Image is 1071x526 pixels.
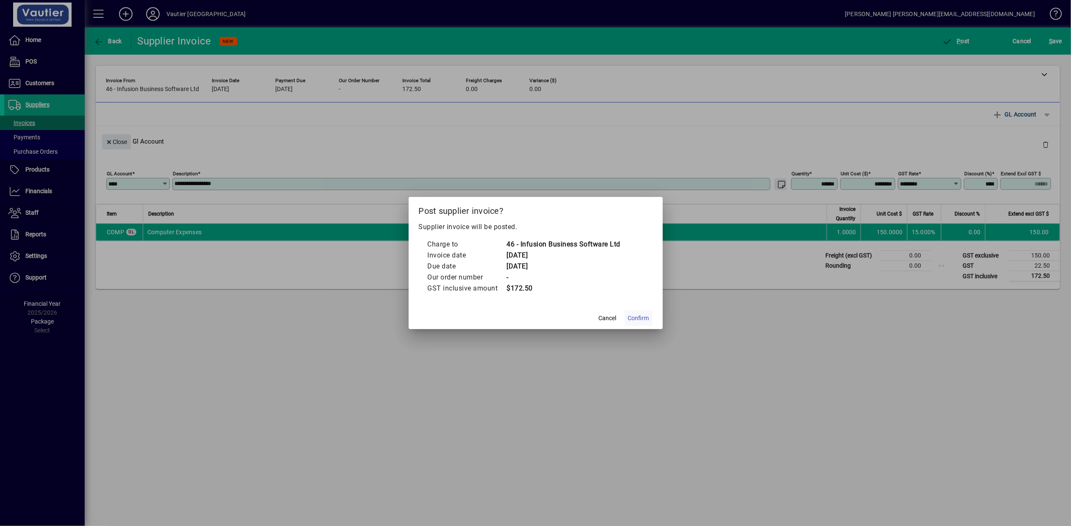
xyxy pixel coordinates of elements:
span: Confirm [628,314,649,323]
h2: Post supplier invoice? [409,197,663,221]
td: Due date [427,261,506,272]
td: GST inclusive amount [427,283,506,294]
td: [DATE] [506,261,621,272]
td: Charge to [427,239,506,250]
button: Confirm [625,310,653,326]
td: $172.50 [506,283,621,294]
td: Invoice date [427,250,506,261]
td: Our order number [427,272,506,283]
button: Cancel [594,310,621,326]
span: Cancel [599,314,617,323]
td: - [506,272,621,283]
td: 46 - Infusion Business Software Ltd [506,239,621,250]
td: [DATE] [506,250,621,261]
p: Supplier invoice will be posted. [419,222,653,232]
